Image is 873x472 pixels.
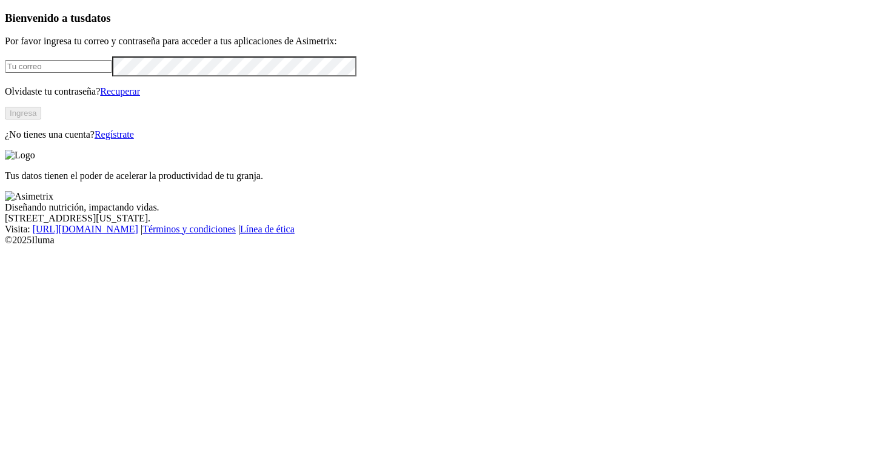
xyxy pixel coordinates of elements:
a: Términos y condiciones [142,224,236,234]
span: datos [85,12,111,24]
p: Por favor ingresa tu correo y contraseña para acceder a tus aplicaciones de Asimetrix: [5,36,868,47]
img: Asimetrix [5,191,53,202]
a: Regístrate [95,129,134,140]
img: Logo [5,150,35,161]
a: Recuperar [100,86,140,96]
div: Visita : | | [5,224,868,235]
div: [STREET_ADDRESS][US_STATE]. [5,213,868,224]
div: © 2025 Iluma [5,235,868,246]
p: ¿No tienes una cuenta? [5,129,868,140]
input: Tu correo [5,60,112,73]
p: Tus datos tienen el poder de acelerar la productividad de tu granja. [5,170,868,181]
p: Olvidaste tu contraseña? [5,86,868,97]
button: Ingresa [5,107,41,120]
a: Línea de ética [240,224,295,234]
a: [URL][DOMAIN_NAME] [33,224,138,234]
div: Diseñando nutrición, impactando vidas. [5,202,868,213]
h3: Bienvenido a tus [5,12,868,25]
